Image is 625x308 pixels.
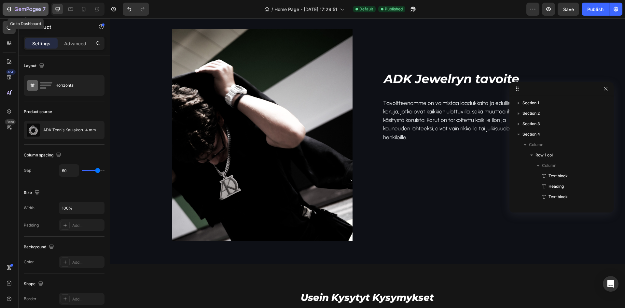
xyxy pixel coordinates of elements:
div: Add... [72,223,103,228]
p: Product [32,23,87,31]
span: Row 1 col [535,204,553,211]
button: Publish [582,3,609,16]
input: Auto [59,202,104,214]
span: Tavoitteenamme on valmistaa laadukkaita ja edullisia koruja, jotka ovat kaikkien ulottuvilla, sek... [273,81,417,122]
span: Text block [549,194,568,200]
div: Background [24,243,55,252]
div: Horizontal [55,78,95,93]
span: Section 3 [522,121,540,127]
div: Color [24,259,34,265]
div: Beta [5,119,16,125]
div: Border [24,296,36,302]
p: Advanced [64,40,86,47]
span: Section 4 [522,131,540,138]
div: Width [24,205,35,211]
div: Gap [24,168,31,173]
p: 7 [43,5,46,13]
div: Product source [24,109,52,115]
p: Settings [32,40,50,47]
span: Row 1 col [535,152,553,158]
span: Default [359,6,373,12]
div: Add... [72,296,103,302]
div: Add... [72,259,103,265]
span: Home Page - [DATE] 17:29:51 [274,6,337,13]
div: Undo/Redo [123,3,149,16]
div: Open Intercom Messenger [603,276,618,292]
span: Published [385,6,403,12]
span: ADK Jewelryn tavoite [274,53,410,68]
span: Column [542,162,556,169]
span: Save [563,7,574,12]
img: product feature img [27,124,40,137]
div: Column spacing [24,151,62,160]
span: Section 1 [522,100,539,106]
div: 450 [6,69,16,75]
div: Publish [587,6,604,13]
span: / [271,6,273,13]
div: Padding [24,222,39,228]
button: 7 [3,3,49,16]
input: Auto [59,165,79,176]
button: Save [558,3,579,16]
span: Column [529,141,543,148]
p: ADK Tennis Kaulakoru 4 mm [43,128,96,132]
div: Size [24,188,41,197]
span: Text block [549,173,568,179]
div: Layout [24,62,46,70]
span: Section 2 [522,110,540,117]
div: Shape [24,280,45,288]
span: Heading [549,183,564,190]
span: Usein Kysytyt Kysymykset [191,273,324,285]
iframe: Design area [110,18,625,308]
